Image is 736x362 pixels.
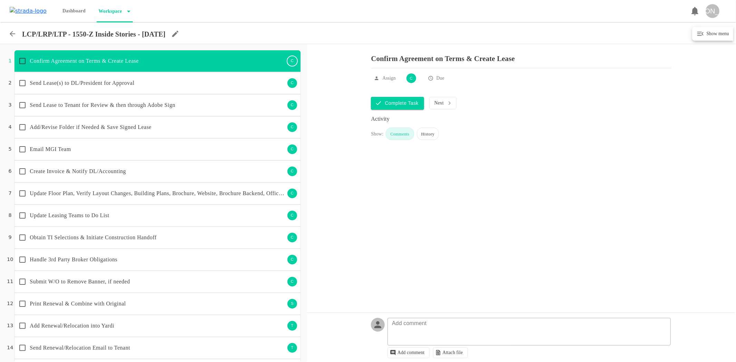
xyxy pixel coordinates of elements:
div: C [287,166,298,177]
button: Complete Task [371,97,424,110]
p: 5 [9,145,12,153]
p: Send Lease(s) to DL/President for Approval [30,79,285,87]
div: [PERSON_NAME] [706,4,719,18]
div: S [287,298,298,309]
p: Assign [382,75,395,82]
p: Handle 3rd Party Broker Obligations [30,255,285,264]
p: Send Renewal/Relocation Email to Tenant [30,344,285,352]
div: C [287,78,298,89]
p: 9 [9,234,12,241]
p: LCP/LRP/LTP - 1550-Z Inside Stories - [DATE] [22,30,166,38]
p: Add comment [398,350,425,355]
p: 12 [7,300,13,308]
p: Due [436,75,444,82]
div: C [287,210,298,221]
p: Update Floor Plan, Verify Layout Changes, Building Plans, Brochure, Website, Brochure Backend, Of... [30,189,285,198]
p: 7 [9,190,12,197]
p: Create Invoice & Notify DL/Accounting [30,167,285,175]
p: Dashboard [60,4,88,18]
p: Print Renewal & Combine with Original [30,300,285,308]
p: 10 [7,256,13,263]
p: 3 [9,101,12,109]
p: Obtain TI Selections & Initiate Construction Handoff [30,233,285,242]
div: C [287,232,298,243]
div: C [287,122,298,133]
p: Update Leasing Teams to Do List [30,211,285,220]
div: C [287,188,298,199]
div: Show: [371,131,383,140]
div: Activity [371,115,671,123]
h6: Show menu [705,30,729,38]
div: C [287,100,298,111]
div: C [287,56,298,67]
div: C [287,276,298,287]
p: 1 [9,57,12,65]
p: 14 [7,344,13,352]
p: 6 [9,168,12,175]
p: Workspace [97,4,122,18]
p: Confirm Agreement on Terms & Create Lease [30,57,285,65]
div: Comments [386,128,414,140]
p: 2 [9,79,12,87]
p: 4 [9,123,12,131]
button: [PERSON_NAME] [703,1,722,21]
p: Add comment [389,319,430,328]
p: Add Renewal/Relocation into Yardi [30,322,285,330]
p: 8 [9,212,12,219]
p: 11 [7,278,13,285]
p: Submit W/O to Remove Banner, if needed [30,278,285,286]
p: Next [434,100,444,106]
p: Send Lease to Tenant for Review & then through Adobe Sign [30,101,285,109]
div: C [406,73,417,84]
div: T [287,320,298,331]
div: T [287,342,298,353]
div: History [417,128,439,140]
p: Attach file [442,350,463,355]
img: strada-logo [10,7,47,15]
div: C [287,254,298,265]
p: Add/Revise Folder if Needed & Save Signed Lease [30,123,285,131]
p: Email MGI Team [30,145,285,153]
p: 13 [7,322,13,330]
div: C [287,144,298,155]
p: Confirm Agreement on Terms & Create Lease [371,49,671,63]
